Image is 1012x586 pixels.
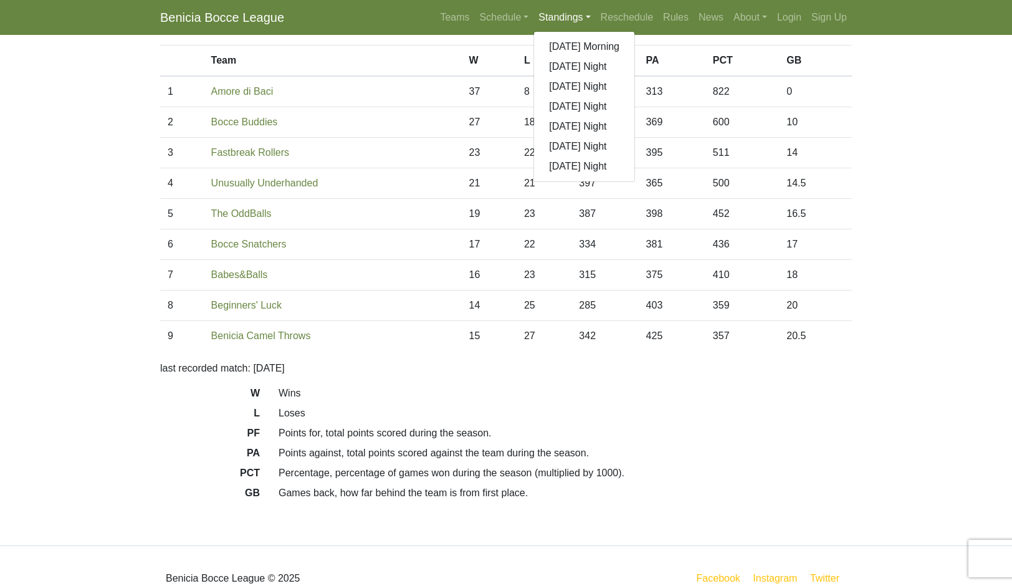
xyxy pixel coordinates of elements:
td: 3 [160,138,204,168]
td: 27 [462,107,517,138]
a: [DATE] Night [534,137,634,156]
td: 17 [779,229,852,260]
a: [DATE] Night [534,97,634,117]
td: 334 [571,229,638,260]
a: Standings [533,5,595,30]
a: Beginners' Luck [211,300,282,310]
a: About [728,5,772,30]
a: [DATE] Night [534,77,634,97]
td: 25 [517,291,571,321]
td: 22 [517,138,571,168]
td: 23 [517,260,571,291]
td: 23 [517,199,571,229]
td: 18 [517,107,571,138]
td: 21 [517,168,571,199]
td: 23 [462,138,517,168]
td: 17 [462,229,517,260]
dt: PCT [151,466,269,486]
a: Teams [435,5,474,30]
td: 342 [571,321,638,352]
td: 452 [705,199,779,229]
div: Standings [533,31,635,182]
a: News [694,5,728,30]
td: 375 [639,260,705,291]
a: Benicia Camel Throws [211,330,311,341]
td: 16 [462,260,517,291]
td: 397 [571,168,638,199]
td: 403 [639,291,705,321]
p: last recorded match: [DATE] [160,361,852,376]
td: 398 [639,199,705,229]
td: 357 [705,321,779,352]
td: 21 [462,168,517,199]
td: 6 [160,229,204,260]
td: 1 [160,76,204,107]
td: 0 [779,76,852,107]
td: 395 [639,138,705,168]
a: Rules [658,5,694,30]
td: 19 [462,199,517,229]
td: 285 [571,291,638,321]
td: 4 [160,168,204,199]
a: Sign Up [806,5,852,30]
a: Reschedule [596,5,659,30]
td: 410 [705,260,779,291]
a: [DATE] Night [534,57,634,77]
td: 369 [639,107,705,138]
td: 20.5 [779,321,852,352]
td: 425 [639,321,705,352]
a: Babes&Balls [211,269,268,280]
td: 8 [517,76,571,107]
td: 359 [705,291,779,321]
td: 381 [639,229,705,260]
dt: PF [151,426,269,446]
td: 436 [705,229,779,260]
td: 14 [779,138,852,168]
td: 20 [779,291,852,321]
td: 18 [779,260,852,291]
td: 315 [571,260,638,291]
td: 511 [705,138,779,168]
th: PCT [705,46,779,77]
a: Amore di Baci [211,86,274,97]
a: Login [772,5,806,30]
dt: GB [151,486,269,506]
a: Bocce Snatchers [211,239,287,249]
td: 365 [639,168,705,199]
td: 9 [160,321,204,352]
th: W [462,46,517,77]
dt: L [151,406,269,426]
td: 387 [571,199,638,229]
dt: PA [151,446,269,466]
dd: Percentage, percentage of games won during the season (multiplied by 1000). [269,466,861,481]
td: 822 [705,76,779,107]
a: [DATE] Night [534,117,634,137]
th: GB [779,46,852,77]
td: 7 [160,260,204,291]
dd: Points for, total points scored during the season. [269,426,861,441]
td: 2 [160,107,204,138]
td: 313 [639,76,705,107]
a: Schedule [475,5,534,30]
a: Bocce Buddies [211,117,278,127]
a: Fastbreak Rollers [211,147,289,158]
a: Facebook [694,570,743,586]
td: 37 [462,76,517,107]
td: 8 [160,291,204,321]
th: L [517,46,571,77]
th: Team [204,46,462,77]
a: [DATE] Morning [534,37,634,57]
a: [DATE] Night [534,156,634,176]
a: Benicia Bocce League [160,5,284,30]
dd: Loses [269,406,861,421]
a: The OddBalls [211,208,272,219]
td: 5 [160,199,204,229]
td: 27 [517,321,571,352]
a: Instagram [750,570,800,586]
td: 500 [705,168,779,199]
dd: Points against, total points scored against the team during the season. [269,446,861,461]
td: 22 [517,229,571,260]
td: 10 [779,107,852,138]
a: Twitter [808,570,849,586]
td: 16.5 [779,199,852,229]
